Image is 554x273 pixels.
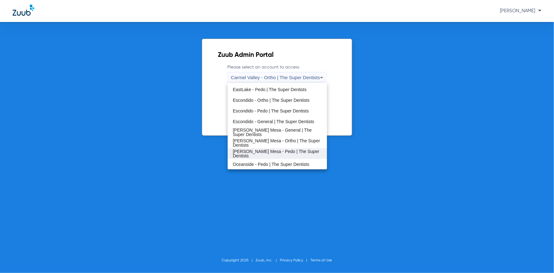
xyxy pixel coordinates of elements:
[233,128,322,137] span: [PERSON_NAME] Mesa - General | The Super Dentists
[233,149,322,158] span: [PERSON_NAME] Mesa - Pedo | The Super Dentists
[233,109,309,113] span: Escondido - Pedo | The Super Dentists
[233,162,309,167] span: Oceanside - Pedo | The Super Dentists
[523,243,554,273] iframe: Chat Widget
[233,119,314,124] span: Escondido - General | The Super Dentists
[233,98,309,102] span: Escondido - Ortho | The Super Dentists
[233,139,322,147] span: [PERSON_NAME] Mesa - Ortho | The Super Dentists
[233,87,307,92] span: EastLake - Pedo | The Super Dentists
